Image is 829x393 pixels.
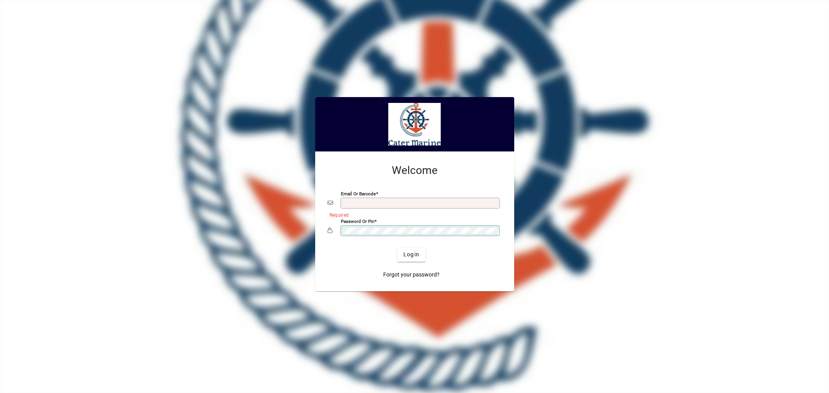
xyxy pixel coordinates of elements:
[330,210,496,219] mat-error: Required
[380,268,443,282] a: Forgot your password?
[341,191,376,196] mat-label: Email or Barcode
[397,248,426,262] button: Login
[403,250,419,259] span: Login
[328,164,502,177] h2: Welcome
[341,218,374,224] mat-label: Password or Pin
[383,271,440,279] span: Forgot your password?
